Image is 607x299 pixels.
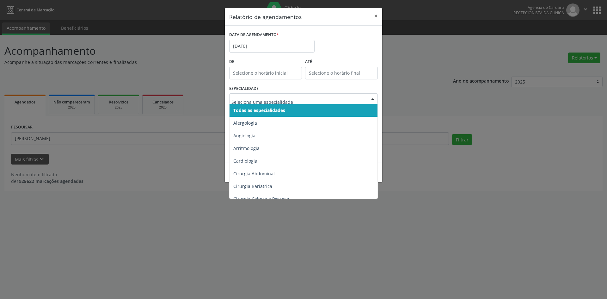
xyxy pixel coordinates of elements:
[231,96,365,108] input: Seleciona uma especialidade
[229,30,279,40] label: DATA DE AGENDAMENTO
[233,196,289,202] span: Cirurgia Cabeça e Pescoço
[233,133,255,139] span: Angiologia
[233,158,257,164] span: Cardiologia
[229,13,302,21] h5: Relatório de agendamentos
[233,183,272,189] span: Cirurgia Bariatrica
[233,107,285,113] span: Todas as especialidades
[305,57,378,67] label: ATÉ
[229,57,302,67] label: De
[229,84,259,94] label: ESPECIALIDADE
[370,8,382,24] button: Close
[233,145,260,151] span: Arritmologia
[229,67,302,79] input: Selecione o horário inicial
[305,67,378,79] input: Selecione o horário final
[229,40,315,53] input: Selecione uma data ou intervalo
[233,120,257,126] span: Alergologia
[233,171,275,177] span: Cirurgia Abdominal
